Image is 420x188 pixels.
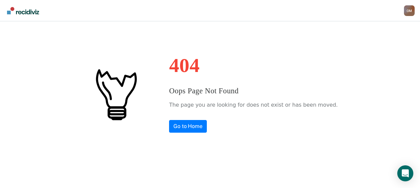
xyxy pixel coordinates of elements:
[404,5,415,16] div: O M
[169,120,207,133] a: Go to Home
[404,5,415,16] button: Profile dropdown button
[169,55,337,75] h1: 404
[7,7,39,14] img: Recidiviz
[169,85,337,97] h3: Oops Page Not Found
[169,100,337,110] p: The page you are looking for does not exist or has been moved.
[82,61,149,127] img: #
[397,165,413,181] div: Open Intercom Messenger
